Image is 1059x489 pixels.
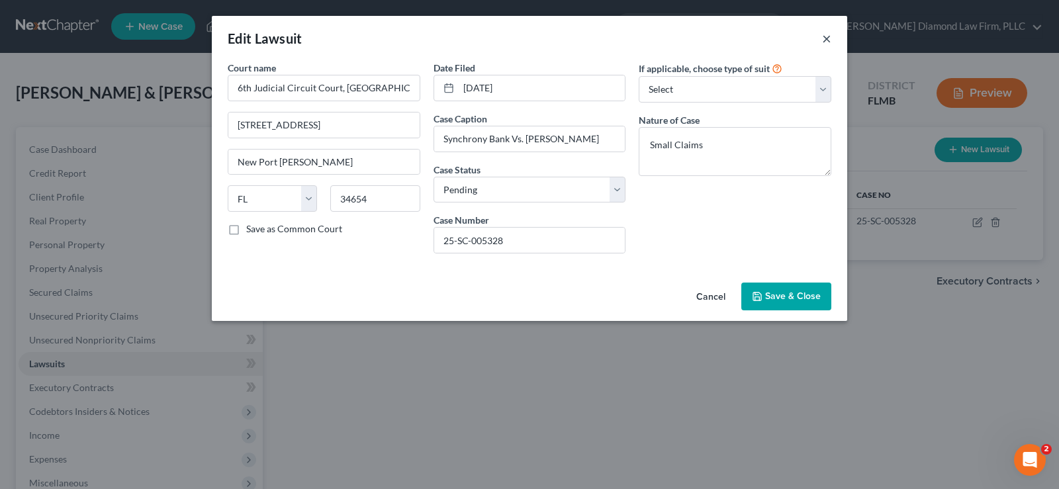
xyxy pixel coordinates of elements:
label: Case Number [434,213,489,227]
label: Case Caption [434,112,487,126]
input: Enter city... [228,150,420,175]
input: # [434,228,625,253]
input: Enter address... [228,112,420,138]
span: Court name [228,62,276,73]
span: Save & Close [765,290,821,302]
input: MM/DD/YYYY [459,75,625,101]
span: Case Status [434,164,481,175]
label: Nature of Case [639,113,700,127]
button: Save & Close [741,283,831,310]
span: Edit [228,30,252,46]
label: Save as Common Court [246,222,342,236]
iframe: Intercom live chat [1014,444,1046,476]
span: 2 [1041,444,1052,455]
button: × [822,30,831,46]
label: Date Filed [434,61,475,75]
span: Lawsuit [255,30,302,46]
input: Search court by name... [228,75,420,101]
button: Cancel [686,284,736,310]
input: Enter zip... [330,185,420,212]
label: If applicable, choose type of suit [639,62,770,75]
input: -- [434,126,625,152]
